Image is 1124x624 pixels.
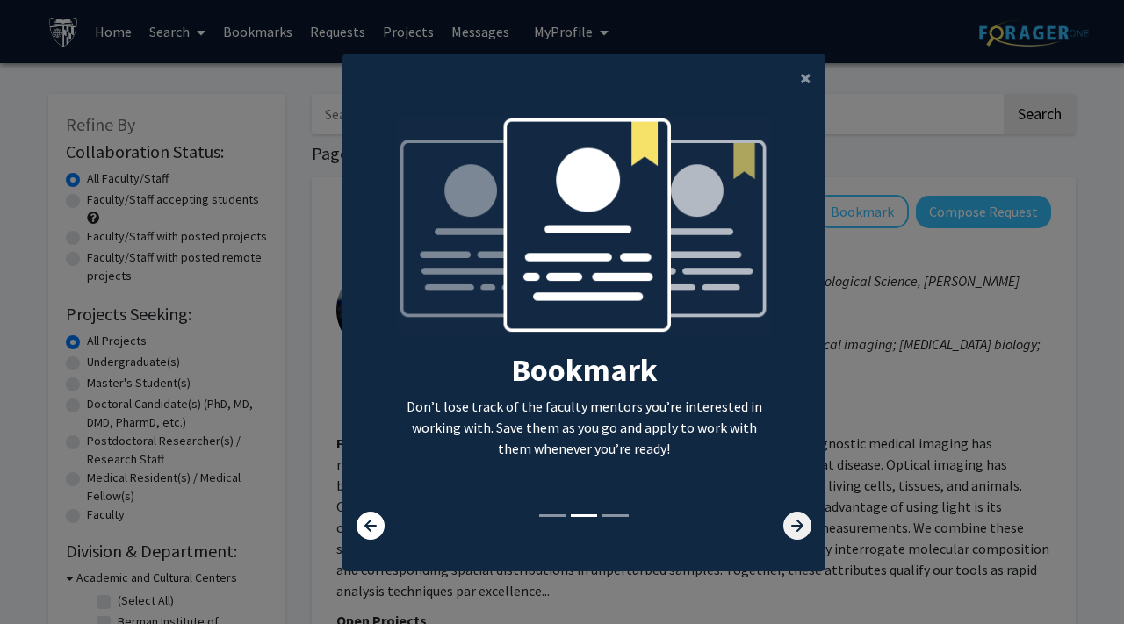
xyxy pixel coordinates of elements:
[800,64,811,91] span: ×
[13,545,75,611] iframe: Chat
[397,351,772,389] h2: Bookmark
[397,396,772,459] p: Don’t lose track of the faculty mentors you’re interested in working with. Save them as you go an...
[397,117,772,351] img: bookmark
[786,54,825,103] button: Close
